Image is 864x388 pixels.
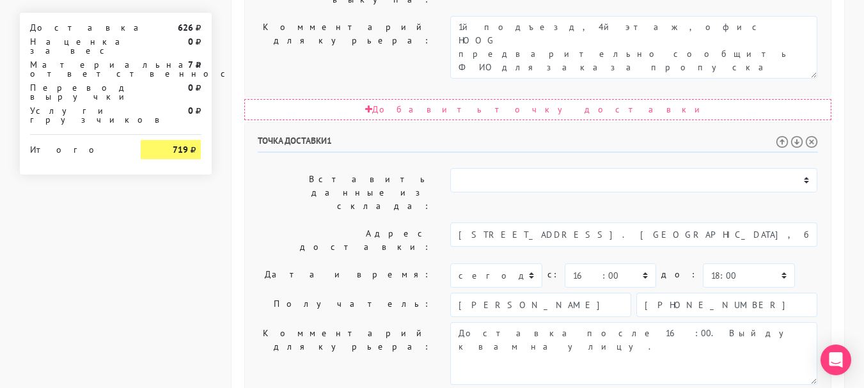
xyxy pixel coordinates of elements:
label: до: [661,263,698,286]
div: Перевод выручки [20,83,132,101]
h6: Точка доставки [258,136,818,153]
div: Итого [30,140,122,154]
label: Комментарий для курьера: [248,16,441,79]
strong: 0 [188,82,193,93]
div: Доставка [20,23,132,32]
input: Имя [450,293,631,317]
div: Наценка за вес [20,37,132,55]
label: Комментарий для курьера: [248,322,441,385]
label: c: [547,263,560,286]
div: Добавить точку доставки [244,99,831,120]
label: Вставить данные из склада: [248,168,441,217]
div: Open Intercom Messenger [821,345,851,375]
strong: 626 [178,22,193,33]
div: Материальная ответственность [20,60,132,78]
div: Услуги грузчиков [20,106,132,124]
strong: 0 [188,36,193,47]
label: Получатель: [248,293,441,317]
span: 1 [327,135,332,146]
textarea: 3й подъезд, 4й этаж, офис HOOG предварительно сообщить ФИО для заказа пропуска [450,16,817,79]
strong: 7 [188,59,193,70]
strong: 719 [173,144,188,155]
label: Дата и время: [248,263,441,288]
label: Адрес доставки: [248,222,441,258]
strong: 0 [188,105,193,116]
input: Телефон [636,293,817,317]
